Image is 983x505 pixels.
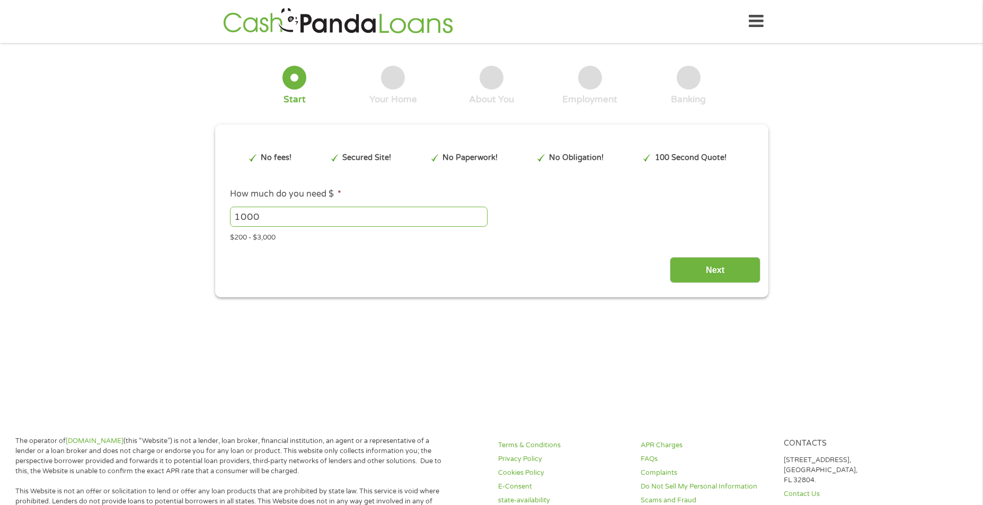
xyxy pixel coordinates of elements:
label: How much do you need $ [230,189,341,200]
img: GetLoanNow Logo [220,6,456,37]
a: APR Charges [641,440,771,450]
div: Banking [671,94,706,105]
div: About You [469,94,514,105]
p: [STREET_ADDRESS], [GEOGRAPHIC_DATA], FL 32804. [784,455,914,485]
a: FAQs [641,454,771,464]
a: Terms & Conditions [498,440,628,450]
p: No Obligation! [549,152,604,164]
p: No fees! [261,152,291,164]
p: No Paperwork! [442,152,498,164]
a: Cookies Policy [498,468,628,478]
a: Do Not Sell My Personal Information [641,482,771,492]
div: Start [284,94,306,105]
p: Secured Site! [342,152,391,164]
p: 100 Second Quote! [655,152,727,164]
p: The operator of (this “Website”) is not a lender, loan broker, financial institution, an agent or... [15,436,444,476]
a: [DOMAIN_NAME] [66,437,123,445]
div: Your Home [369,94,417,105]
a: E-Consent [498,482,628,492]
a: Complaints [641,468,771,478]
h4: Contacts [784,439,914,449]
div: $200 - $3,000 [230,229,752,243]
a: Contact Us [784,489,914,499]
input: Next [670,257,760,283]
div: Employment [562,94,617,105]
a: Privacy Policy [498,454,628,464]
